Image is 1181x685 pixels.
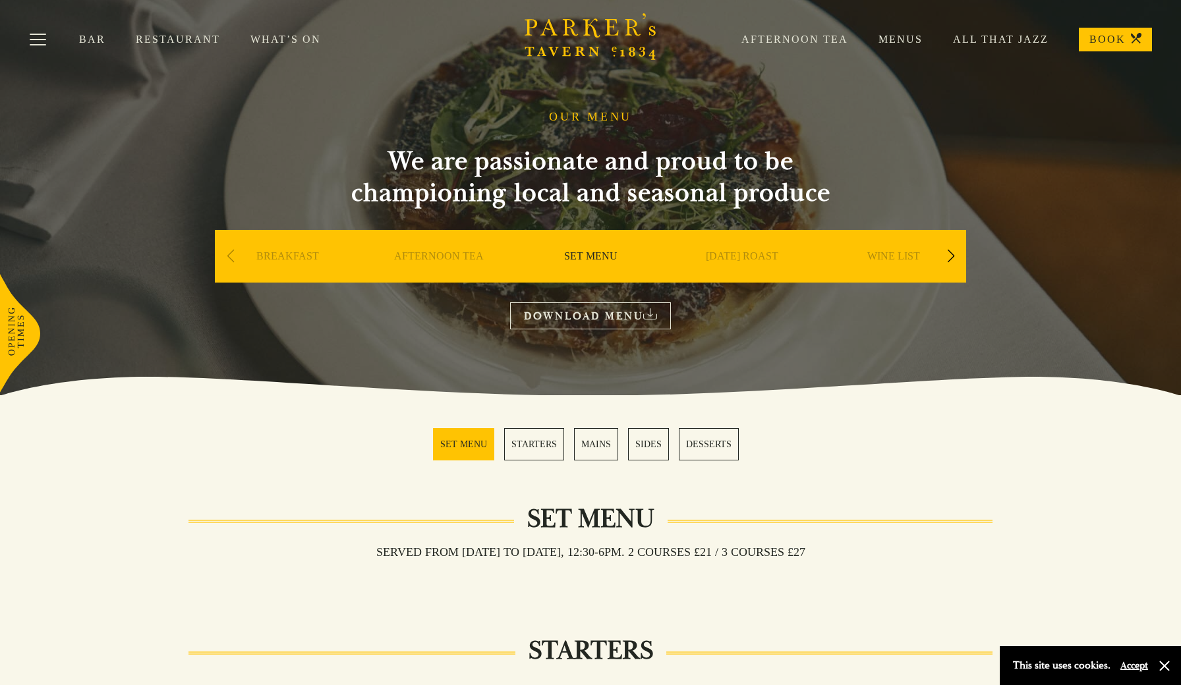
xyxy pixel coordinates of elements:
div: Previous slide [221,242,239,271]
div: Next slide [942,242,960,271]
div: 1 / 9 [215,230,360,322]
h2: Set Menu [514,503,668,535]
h3: Served from [DATE] to [DATE], 12:30-6pm. 2 COURSES £21 / 3 COURSES £27 [363,545,819,559]
button: Close and accept [1158,659,1171,672]
a: WINE LIST [867,250,920,302]
p: This site uses cookies. [1013,656,1110,675]
h2: STARTERS [515,635,666,667]
h2: We are passionate and proud to be championing local and seasonal produce [327,146,854,209]
a: 3 / 5 [574,428,618,460]
div: 5 / 9 [821,230,966,322]
a: 4 / 5 [628,428,669,460]
h1: OUR MENU [549,110,632,124]
button: Accept [1120,659,1148,672]
div: 3 / 9 [518,230,663,322]
a: DOWNLOAD MENU [510,302,671,329]
a: [DATE] ROAST [706,250,778,302]
div: 4 / 9 [670,230,815,322]
a: 1 / 5 [433,428,494,460]
div: 2 / 9 [366,230,511,322]
a: 5 / 5 [679,428,739,460]
a: 2 / 5 [504,428,564,460]
a: BREAKFAST [256,250,319,302]
a: SET MENU [564,250,618,302]
a: AFTERNOON TEA [394,250,484,302]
